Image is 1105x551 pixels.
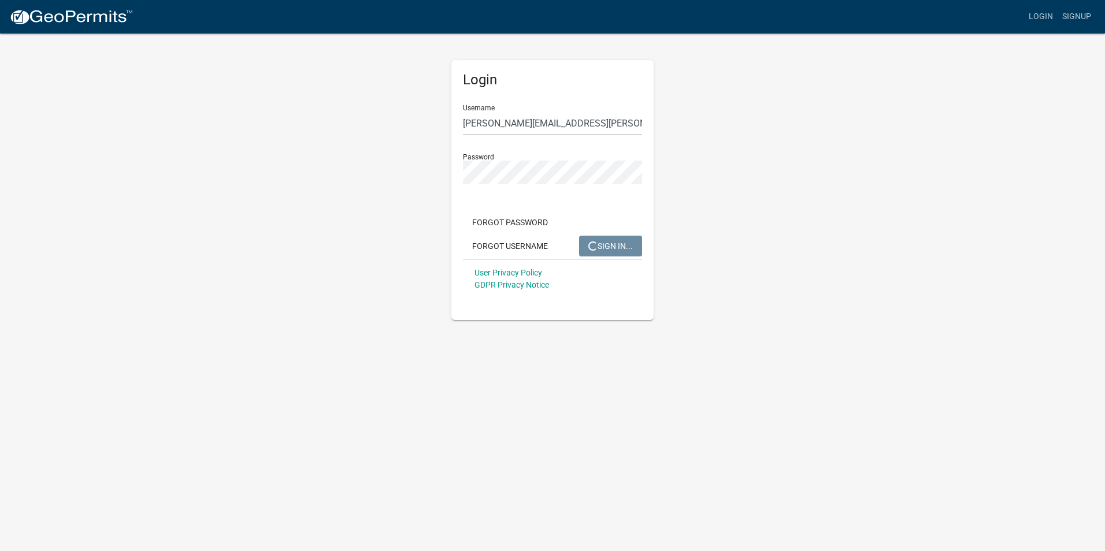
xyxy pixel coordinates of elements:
button: Forgot Username [463,236,557,256]
button: SIGN IN... [579,236,642,256]
a: Login [1024,6,1058,28]
a: Signup [1058,6,1096,28]
h5: Login [463,72,642,88]
span: SIGN IN... [588,241,633,250]
button: Forgot Password [463,212,557,233]
a: User Privacy Policy [474,268,542,277]
a: GDPR Privacy Notice [474,280,549,289]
